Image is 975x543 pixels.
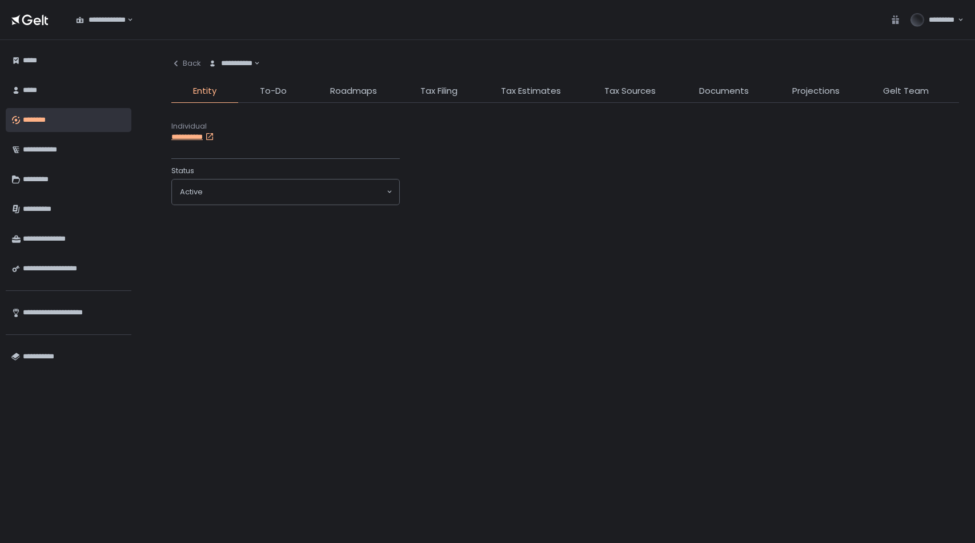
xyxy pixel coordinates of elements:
[330,85,377,98] span: Roadmaps
[172,179,399,205] div: Search for option
[252,58,253,69] input: Search for option
[883,85,929,98] span: Gelt Team
[420,85,458,98] span: Tax Filing
[201,51,260,75] div: Search for option
[203,186,386,198] input: Search for option
[604,85,656,98] span: Tax Sources
[171,166,194,176] span: Status
[699,85,749,98] span: Documents
[260,85,287,98] span: To-Do
[171,121,959,131] div: Individual
[501,85,561,98] span: Tax Estimates
[171,51,201,75] button: Back
[171,58,201,69] div: Back
[180,187,203,197] span: active
[792,85,840,98] span: Projections
[193,85,216,98] span: Entity
[69,8,133,32] div: Search for option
